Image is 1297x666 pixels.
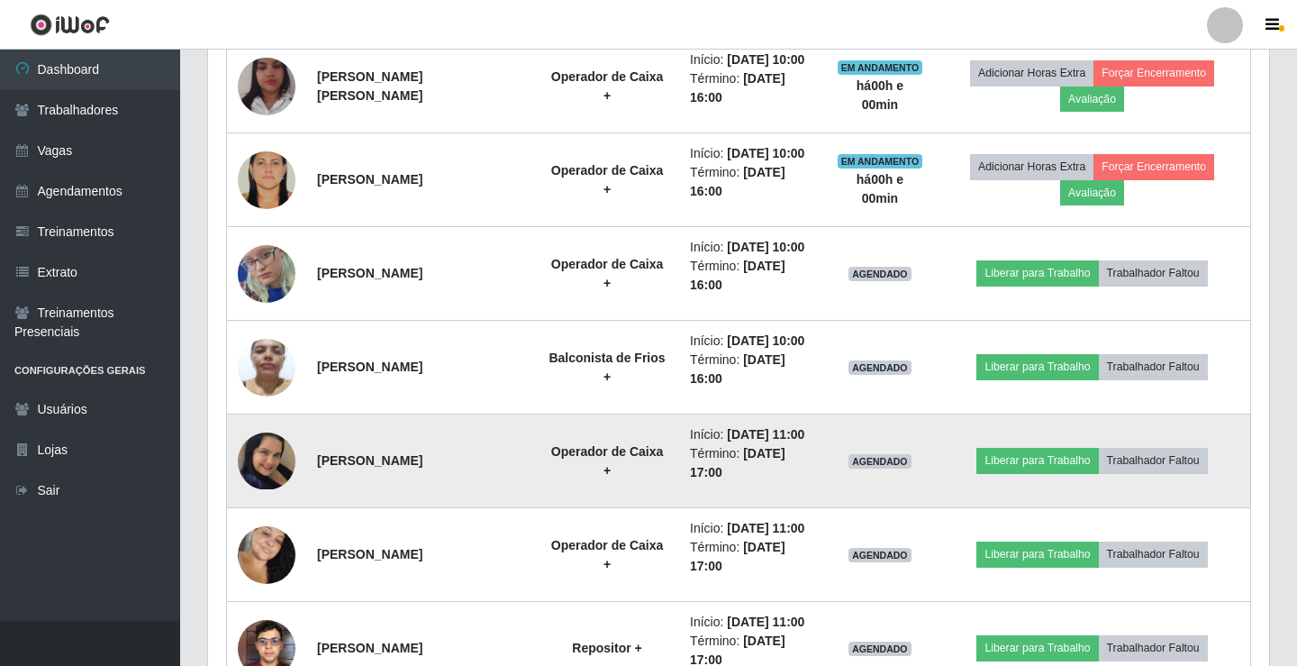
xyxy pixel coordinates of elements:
time: [DATE] 11:00 [727,521,804,535]
li: Início: [690,332,815,351]
button: Trabalhador Faltou [1099,354,1208,379]
span: EM ANDAMENTO [838,60,923,75]
strong: Operador de Caixa + [551,69,664,103]
button: Liberar para Trabalho [976,542,1098,567]
button: Avaliação [1060,87,1124,112]
strong: Operador de Caixa + [551,163,664,196]
button: Avaliação [1060,180,1124,205]
button: Trabalhador Faltou [1099,448,1208,473]
li: Término: [690,257,815,295]
strong: há 00 h e 00 min [857,78,903,112]
strong: [PERSON_NAME] [317,172,422,187]
button: Liberar para Trabalho [976,260,1098,286]
span: AGENDADO [848,267,912,281]
img: 1707253848276.jpeg [238,329,295,406]
span: EM ANDAMENTO [838,154,923,169]
li: Início: [690,144,815,163]
button: Liberar para Trabalho [976,635,1098,661]
time: [DATE] 11:00 [727,615,804,629]
strong: Operador de Caixa + [551,538,664,571]
button: Trabalhador Faltou [1099,542,1208,567]
button: Liberar para Trabalho [976,448,1098,473]
li: Início: [690,425,815,444]
time: [DATE] 11:00 [727,427,804,442]
img: 1699371555886.jpeg [238,433,295,488]
time: [DATE] 10:00 [727,333,804,348]
strong: [PERSON_NAME] [317,360,422,374]
strong: [PERSON_NAME] [317,266,422,280]
li: Início: [690,238,815,257]
img: CoreUI Logo [30,14,110,36]
strong: Balconista de Frios + [549,351,665,384]
img: 1750087788307.jpeg [238,511,295,599]
strong: [PERSON_NAME] [317,547,422,561]
span: AGENDADO [848,642,912,656]
button: Forçar Encerramento [1093,60,1214,86]
img: 1751983105280.jpeg [238,211,295,335]
time: [DATE] 10:00 [727,240,804,254]
li: Término: [690,163,815,201]
img: 1679715378616.jpeg [238,35,295,138]
strong: Repositor + [572,641,641,655]
li: Término: [690,351,815,388]
button: Trabalhador Faltou [1099,635,1208,661]
strong: há 00 h e 00 min [857,172,903,205]
strong: Operador de Caixa + [551,444,664,478]
li: Início: [690,519,815,538]
li: Término: [690,69,815,107]
span: AGENDADO [848,454,912,469]
li: Início: [690,613,815,632]
span: AGENDADO [848,548,912,562]
time: [DATE] 10:00 [727,52,804,67]
img: 1693145473232.jpeg [238,137,295,223]
button: Liberar para Trabalho [976,354,1098,379]
button: Adicionar Horas Extra [970,60,1093,86]
strong: [PERSON_NAME] [317,453,422,468]
button: Forçar Encerramento [1093,154,1214,179]
li: Término: [690,444,815,482]
time: [DATE] 10:00 [727,146,804,160]
li: Término: [690,538,815,576]
strong: [PERSON_NAME] [PERSON_NAME] [317,69,422,103]
li: Início: [690,50,815,69]
strong: [PERSON_NAME] [317,641,422,655]
span: AGENDADO [848,360,912,375]
button: Trabalhador Faltou [1099,260,1208,286]
button: Adicionar Horas Extra [970,154,1093,179]
strong: Operador de Caixa + [551,257,664,290]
